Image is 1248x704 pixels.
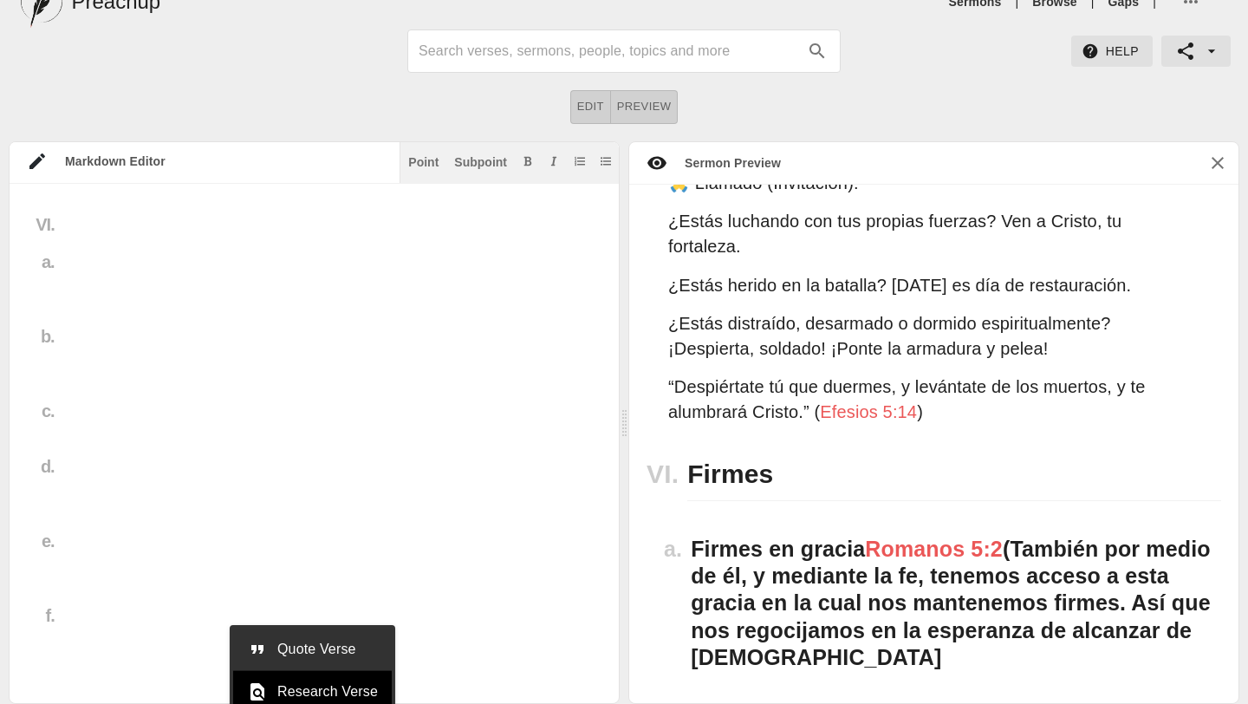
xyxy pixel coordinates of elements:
[233,629,392,671] div: Quote Verse
[668,273,1182,298] p: ¿Estás herido en la batalla? [DATE] es día de restauración.
[570,90,611,124] button: Edit
[597,153,614,170] button: Add unordered list
[687,448,1221,501] h2: Firmes
[668,311,1182,361] p: ¿Estás distraído, desarmado o dormido espiritualmente? ¡Despierta, soldado! ¡Ponte la armadura y ...
[27,253,55,271] div: a.
[405,153,442,170] button: Insert point
[27,402,55,420] div: c.
[820,402,917,421] span: Efesios 5:14
[27,216,55,233] div: VI.
[27,532,55,550] div: e.
[571,153,588,170] button: Add ordered list
[1071,36,1153,68] button: Help
[545,153,562,170] button: Add italic text
[451,153,510,170] button: Subpoint
[647,448,687,500] h2: VI.
[617,97,672,117] span: Preview
[27,328,55,345] div: b.
[570,90,679,124] div: text alignment
[647,536,691,563] h3: a .
[668,209,1182,258] p: ¿Estás luchando con tus propias fuerzas? Ven a Cristo, tu fortaleza.
[667,154,781,172] div: Sermon Preview
[454,156,507,168] div: Subpoint
[865,537,1003,561] span: Romanos 5:2
[668,375,1182,424] p: “Despiértate tú que duermes, y levántate de los muertos, y te alumbrará Cristo.” ( )
[798,32,836,70] button: search
[1085,41,1139,62] span: Help
[48,153,400,170] div: Markdown Editor
[691,536,1221,671] h3: Firmes en gracia (También por medio de él, y mediante la fe, tenemos acceso a esta gracia en la c...
[611,90,679,124] button: Preview
[408,156,439,168] div: Point
[27,458,55,475] div: d.
[277,681,378,702] span: Research Verse
[277,639,378,660] span: Quote Verse
[519,153,536,170] button: Add bold text
[577,97,604,117] span: Edit
[419,37,798,65] input: Search sermons
[27,607,55,624] div: f.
